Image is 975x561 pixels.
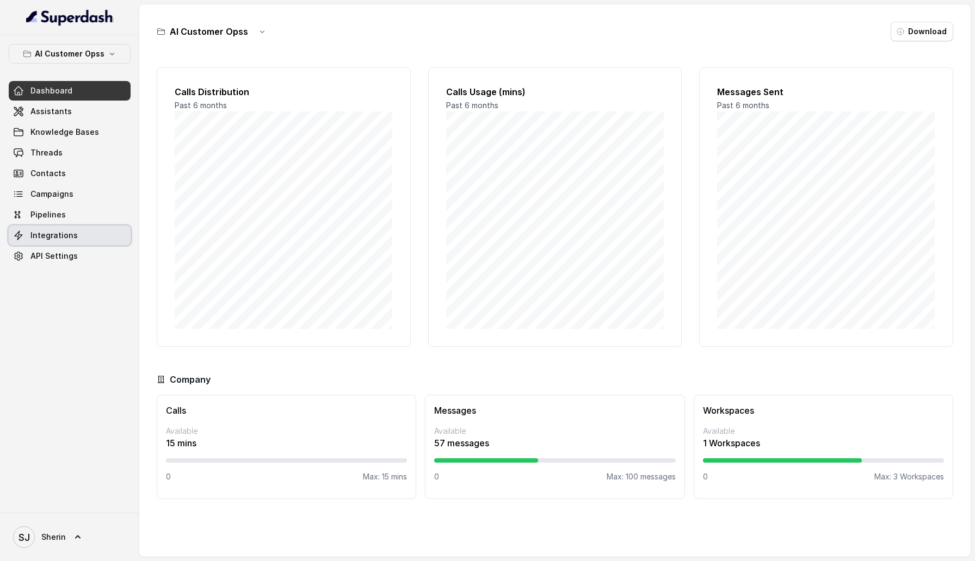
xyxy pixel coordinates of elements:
[717,101,769,110] span: Past 6 months
[9,205,131,225] a: Pipelines
[175,101,227,110] span: Past 6 months
[717,85,935,98] h2: Messages Sent
[434,471,439,482] p: 0
[434,426,675,437] p: Available
[166,404,407,417] h3: Calls
[30,230,78,241] span: Integrations
[446,101,498,110] span: Past 6 months
[26,9,114,26] img: light.svg
[170,373,211,386] h3: Company
[9,143,131,163] a: Threads
[18,532,30,543] text: SJ
[874,471,944,482] p: Max: 3 Workspaces
[30,209,66,220] span: Pipelines
[30,85,72,96] span: Dashboard
[434,404,675,417] h3: Messages
[41,532,66,543] span: Sherin
[703,471,708,482] p: 0
[9,164,131,183] a: Contacts
[434,437,675,450] p: 57 messages
[446,85,664,98] h2: Calls Usage (mins)
[9,226,131,245] a: Integrations
[9,246,131,266] a: API Settings
[9,102,131,121] a: Assistants
[9,81,131,101] a: Dashboard
[9,184,131,204] a: Campaigns
[607,471,676,482] p: Max: 100 messages
[9,44,131,64] button: AI Customer Opss
[703,404,944,417] h3: Workspaces
[30,168,66,179] span: Contacts
[30,106,72,117] span: Assistants
[30,251,78,261] span: API Settings
[703,437,944,450] p: 1 Workspaces
[9,122,131,142] a: Knowledge Bases
[703,426,944,437] p: Available
[891,22,953,41] button: Download
[30,127,99,138] span: Knowledge Bases
[166,471,171,482] p: 0
[30,147,63,158] span: Threads
[9,522,131,552] a: Sherin
[166,426,407,437] p: Available
[35,47,104,60] p: AI Customer Opss
[170,25,248,38] h3: AI Customer Opss
[30,189,73,200] span: Campaigns
[175,85,393,98] h2: Calls Distribution
[363,471,407,482] p: Max: 15 mins
[166,437,407,450] p: 15 mins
